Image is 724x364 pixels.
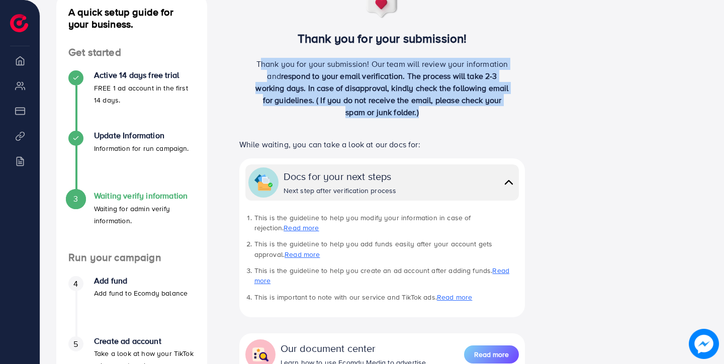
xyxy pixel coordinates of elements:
a: Read more [284,223,319,233]
li: This is the guideline to help you modify your information in case of rejection. [254,213,519,233]
p: Waiting for admin verify information. [94,203,195,227]
h4: Run your campaign [56,251,207,264]
li: This is the guideline to help you create an ad account after adding funds. [254,265,519,286]
span: 4 [73,278,78,290]
li: Add fund [56,276,207,336]
h4: Active 14 days free trial [94,70,195,80]
h4: Create ad account [94,336,195,346]
h4: A quick setup guide for your business. [56,6,207,30]
h3: Thank you for your submission! [223,31,541,46]
img: logo [10,14,28,32]
img: collapse [254,173,273,192]
a: Read more [285,249,320,259]
li: Waiting verify information [56,191,207,251]
li: Active 14 days free trial [56,70,207,131]
p: Thank you for your submission! Our team will review your information and [255,58,509,118]
h4: Add fund [94,276,188,286]
span: respond to your email verification. The process will take 2-3 working days. In case of disapprova... [255,70,508,118]
h4: Waiting verify information [94,191,195,201]
p: FREE 1 ad account in the first 14 days. [94,82,195,106]
p: Add fund to Ecomdy balance [94,287,188,299]
span: 3 [73,193,78,205]
button: Read more [464,345,519,363]
li: This is important to note with our service and TikTok ads. [254,292,519,302]
p: While waiting, you can take a look at our docs for: [239,138,525,150]
a: Read more [437,292,472,302]
div: Docs for your next steps [284,169,397,184]
li: Update Information [56,131,207,191]
h4: Update Information [94,131,189,140]
img: collapse [251,345,269,363]
div: Next step after verification process [284,186,397,196]
span: 5 [73,338,78,350]
p: Information for run campaign. [94,142,189,154]
img: image [689,329,719,359]
span: Read more [474,349,509,359]
img: collapse [502,175,516,190]
a: Read more [254,265,509,286]
li: This is the guideline to help you add funds easily after your account gets approval. [254,239,519,259]
h4: Get started [56,46,207,59]
div: Our document center [281,341,433,355]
